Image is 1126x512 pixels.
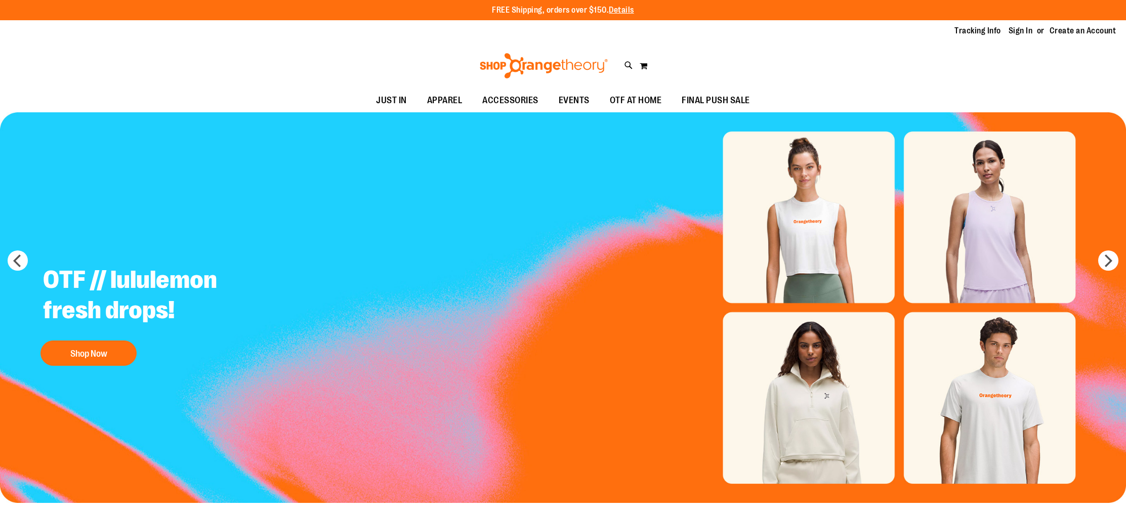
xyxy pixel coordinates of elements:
button: next [1098,250,1118,271]
span: JUST IN [376,89,407,112]
p: FREE Shipping, orders over $150. [492,5,634,16]
h2: OTF // lululemon fresh drops! [35,257,287,335]
button: prev [8,250,28,271]
button: Shop Now [40,340,137,366]
a: Tracking Info [954,25,1001,36]
a: Sign In [1009,25,1033,36]
a: OTF // lululemon fresh drops! Shop Now [35,257,287,371]
img: Shop Orangetheory [478,53,609,78]
span: APPAREL [427,89,463,112]
span: EVENTS [559,89,590,112]
a: Create an Account [1050,25,1116,36]
span: ACCESSORIES [482,89,538,112]
a: Details [609,6,634,15]
span: OTF AT HOME [610,89,662,112]
span: FINAL PUSH SALE [682,89,750,112]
